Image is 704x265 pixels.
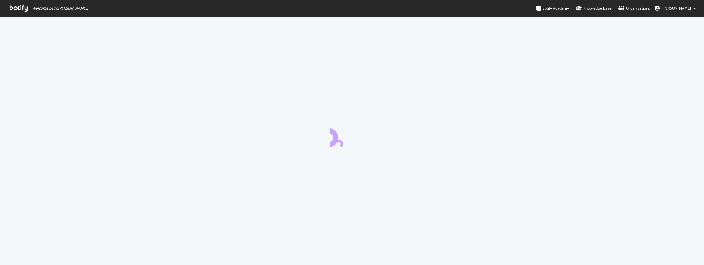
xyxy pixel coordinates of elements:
[330,125,374,147] div: animation
[650,3,701,13] button: [PERSON_NAME]
[662,6,691,11] span: Blake Geist
[32,6,88,11] span: Welcome back, [PERSON_NAME] !
[618,5,650,11] div: Organizations
[536,5,569,11] div: Botify Academy
[576,5,612,11] div: Knowledge Base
